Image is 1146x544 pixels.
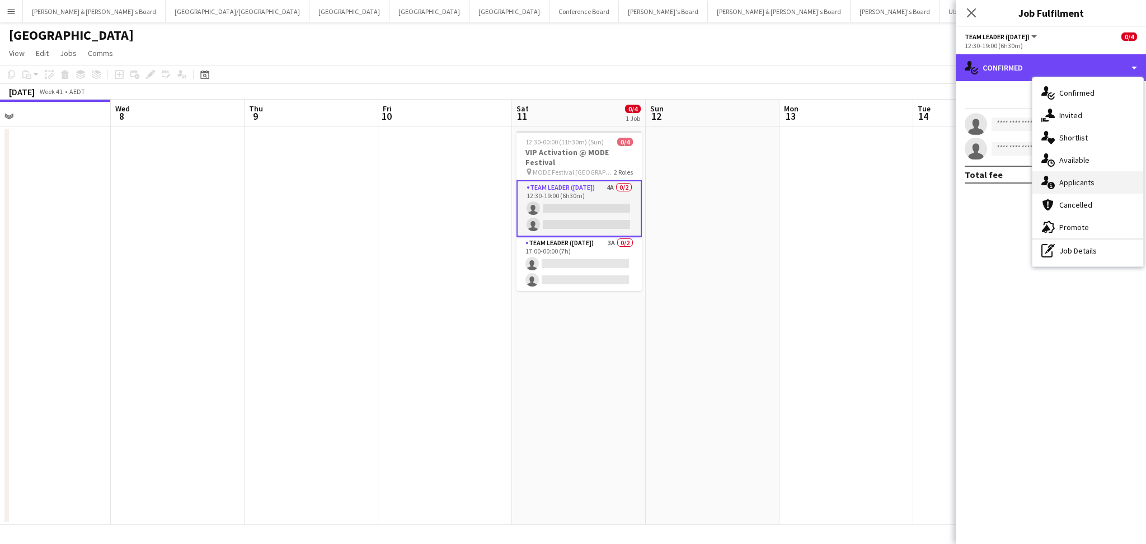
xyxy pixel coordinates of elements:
[965,169,1003,180] div: Total fee
[851,1,940,22] button: [PERSON_NAME]'s Board
[1059,200,1092,210] span: Cancelled
[1059,155,1089,165] span: Available
[1121,32,1137,41] span: 0/4
[1059,177,1095,187] span: Applicants
[619,1,708,22] button: [PERSON_NAME]'s Board
[1059,133,1088,143] span: Shortlist
[965,41,1137,50] div: 12:30-19:00 (6h30m)
[23,1,166,22] button: [PERSON_NAME] & [PERSON_NAME]'s Board
[549,1,619,22] button: Conference Board
[956,54,1146,81] div: Confirmed
[940,1,1034,22] button: Uber [GEOGRAPHIC_DATA]
[1059,88,1095,98] span: Confirmed
[1032,240,1143,262] div: Job Details
[1059,222,1089,232] span: Promote
[708,1,851,22] button: [PERSON_NAME] & [PERSON_NAME]'s Board
[469,1,549,22] button: [GEOGRAPHIC_DATA]
[956,6,1146,20] h3: Job Fulfilment
[166,1,309,22] button: [GEOGRAPHIC_DATA]/[GEOGRAPHIC_DATA]
[309,1,389,22] button: [GEOGRAPHIC_DATA]
[389,1,469,22] button: [GEOGRAPHIC_DATA]
[965,32,1030,41] span: Team Leader (Saturday)
[965,32,1039,41] button: Team Leader ([DATE])
[1059,110,1082,120] span: Invited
